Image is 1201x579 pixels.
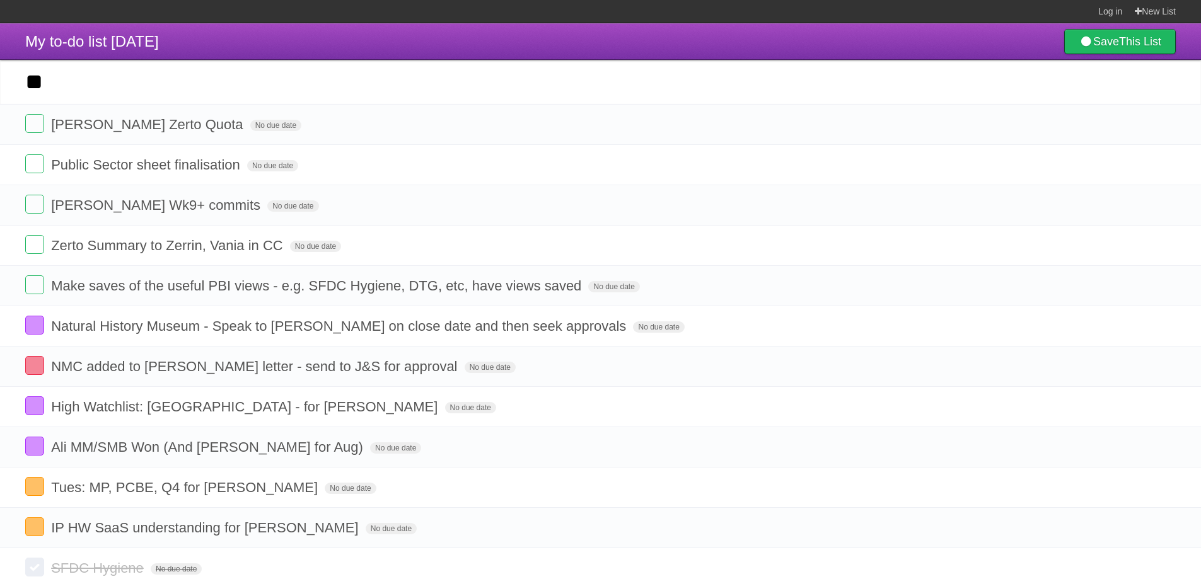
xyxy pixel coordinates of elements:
[51,318,629,334] span: Natural History Museum - Speak to [PERSON_NAME] on close date and then seek approvals
[51,399,441,415] span: High Watchlist: [GEOGRAPHIC_DATA] - for [PERSON_NAME]
[370,442,421,454] span: No due date
[25,235,44,254] label: Done
[25,356,44,375] label: Done
[151,563,202,575] span: No due date
[366,523,417,534] span: No due date
[51,358,460,374] span: NMC added to [PERSON_NAME] letter - send to J&S for approval
[267,200,318,212] span: No due date
[25,396,44,415] label: Done
[25,477,44,496] label: Done
[51,197,264,213] span: [PERSON_NAME] Wk9+ commits
[51,157,243,173] span: Public Sector sheet finalisation
[325,483,376,494] span: No due date
[51,278,584,294] span: Make saves of the useful PBI views - e.g. SFDC Hygiene, DTG, etc, have views saved
[51,238,286,253] span: Zerto Summary to Zerrin, Vania in CC
[25,33,159,50] span: My to-do list [DATE]
[51,479,321,495] span: Tues: MP, PCBE, Q4 for [PERSON_NAME]
[1064,29,1176,54] a: SaveThis List
[25,558,44,576] label: Done
[633,321,684,333] span: No due date
[25,275,44,294] label: Done
[290,241,341,252] span: No due date
[25,437,44,456] label: Done
[51,560,147,576] span: SFDC Hygiene
[51,520,361,536] span: IP HW SaaS understanding for [PERSON_NAME]
[588,281,639,292] span: No due date
[25,154,44,173] label: Done
[51,117,246,132] span: [PERSON_NAME] Zerto Quota
[25,316,44,335] label: Done
[250,120,301,131] span: No due date
[25,195,44,214] label: Done
[1119,35,1161,48] b: This List
[25,517,44,536] label: Done
[51,439,366,455] span: Ali MM/SMB Won (And [PERSON_NAME] for Aug)
[465,362,516,373] span: No due date
[247,160,298,171] span: No due date
[25,114,44,133] label: Done
[445,402,496,413] span: No due date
